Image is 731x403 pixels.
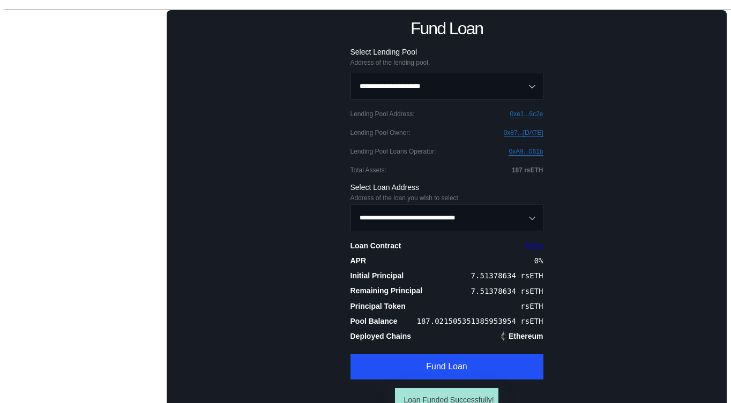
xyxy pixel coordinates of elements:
[416,317,543,325] div: 187.021505351385953954 rsETH
[26,217,147,230] div: Liquidate Loan
[350,301,406,311] div: Principal Token
[350,286,423,295] div: Remaining Principal
[411,19,483,39] div: Fund Loan
[504,129,543,137] a: 0x87...[DATE]
[350,47,543,57] div: Select Lending Pool
[350,271,404,280] div: Initial Principal
[534,256,543,265] div: 0 %
[350,316,398,326] div: Pool Balance
[509,148,543,156] a: 0xA9...061b
[26,72,147,85] div: Accept Loan Principal
[26,167,147,180] div: Change Loan APR
[350,148,436,155] div: Lending Pool Loans Operator :
[350,204,543,231] button: Open menu
[350,129,411,136] div: Lending Pool Owner :
[350,354,543,379] button: Fund Loan
[525,241,543,250] a: View
[19,24,73,33] div: Lending Pools
[350,166,386,174] div: Total Assets :
[471,287,543,295] div: 7.51378634 rsETH
[350,194,543,202] div: Address of the loan you wish to select.
[520,302,543,310] div: rsETH
[350,110,415,118] div: Lending Pool Address :
[471,271,543,280] div: 7.51378634 rsETH
[19,253,42,262] div: Loans
[26,141,147,163] div: Pause Deposits and Withdrawals
[509,331,543,341] div: Ethereum
[26,115,147,137] div: Update Processing Hour and Issuance Limits
[15,285,163,300] div: Set Withdrawal
[350,73,543,100] button: Open menu
[26,88,147,111] div: Set Loans Deployer and Operator
[19,323,55,332] div: Collateral
[350,183,543,192] div: Select Loan Address
[510,110,543,118] a: 0xe1...6c2e
[15,302,163,317] div: Set Loan Fees
[19,235,69,245] div: Subaccounts
[26,55,147,68] div: Fund Loan
[350,59,543,66] div: Address of the lending pool.
[512,166,543,174] div: 187 rsETH
[26,200,147,213] div: Call Loan
[26,184,147,196] div: Set Loan Fees
[15,267,163,282] div: Withdraw to Lender
[499,331,509,341] img: Ethereum
[350,256,367,265] div: APR
[19,340,88,350] div: Balance Collateral
[350,241,401,250] div: Loan Contract
[350,331,412,341] div: Deployed Chains
[26,39,147,51] div: Deploy Loan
